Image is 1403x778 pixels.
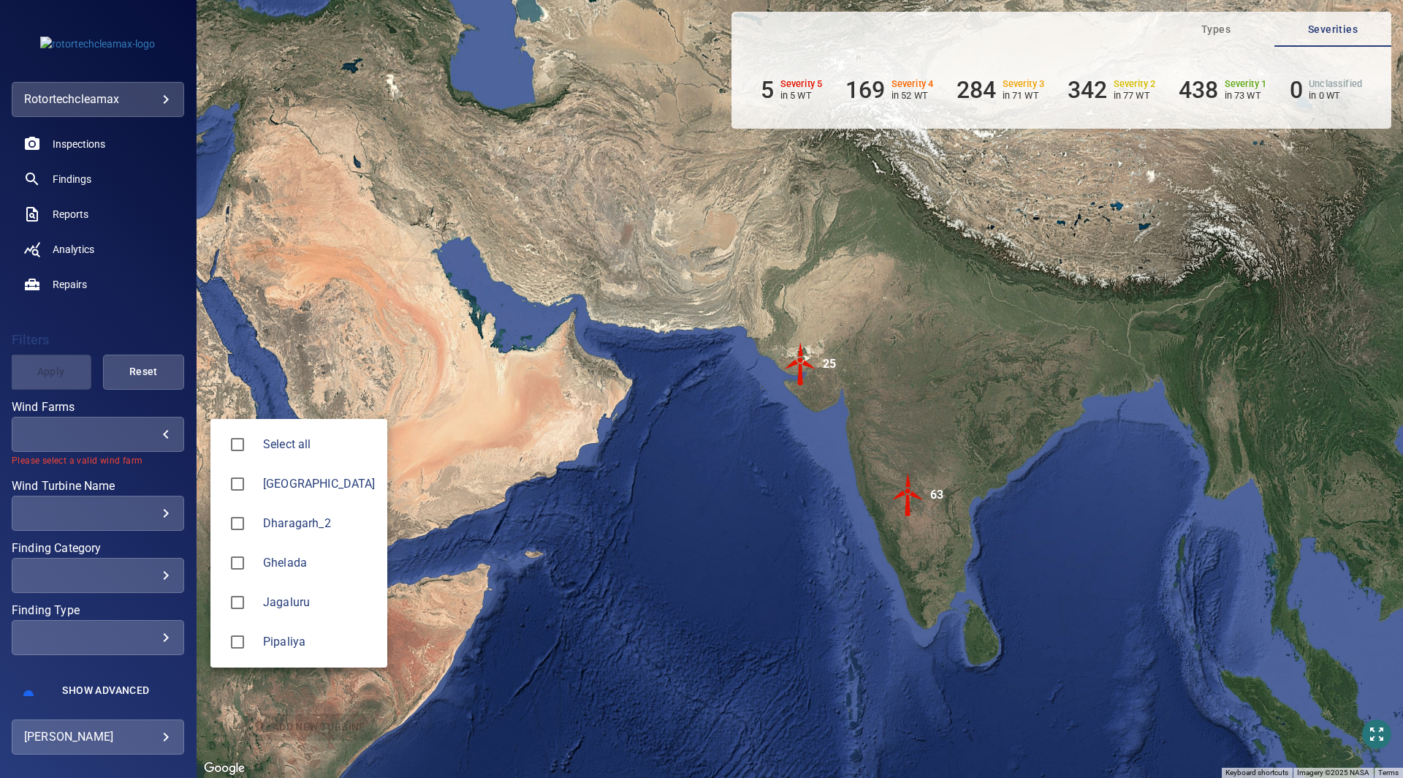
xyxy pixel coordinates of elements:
span: Dharagarh_2 [222,508,253,539]
div: Wind Farms Pipaliya [263,633,376,651]
span: Dharagarh_2 [263,515,376,532]
span: Jagaluru [222,587,253,618]
div: Wind Farms Dharagarh_1 [263,475,376,493]
span: Dharagarh_1 [222,469,253,499]
div: Wind Farms Jagaluru [263,594,376,611]
span: Ghelada [263,554,376,572]
span: Pipaliya [222,627,253,657]
div: Wind Farms Dharagarh_2 [263,515,376,532]
span: Pipaliya [263,633,376,651]
div: Wind Farms Ghelada [263,554,376,572]
span: Select all [263,436,376,453]
span: [GEOGRAPHIC_DATA] [263,475,376,493]
span: Ghelada [222,548,253,578]
span: Jagaluru [263,594,376,611]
